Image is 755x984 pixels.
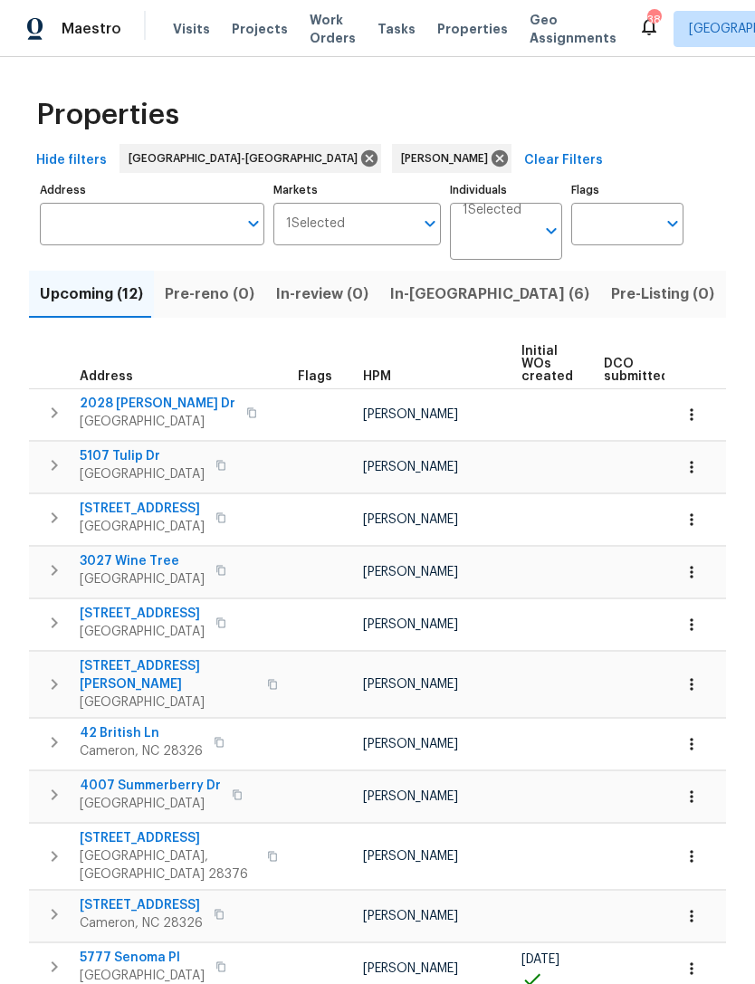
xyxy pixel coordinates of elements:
span: [STREET_ADDRESS][PERSON_NAME] [80,657,256,693]
button: Open [660,211,685,236]
span: Address [80,370,133,383]
span: [PERSON_NAME] [363,461,458,473]
span: Properties [36,106,179,124]
span: 4007 Summerberry Dr [80,777,221,795]
span: Work Orders [310,11,356,47]
button: Open [241,211,266,236]
span: Tasks [377,23,416,35]
button: Open [417,211,443,236]
label: Flags [571,185,683,196]
span: HPM [363,370,391,383]
span: Pre-reno (0) [165,282,254,307]
span: [STREET_ADDRESS] [80,896,203,914]
span: 2028 [PERSON_NAME] Dr [80,395,235,413]
span: [PERSON_NAME] [363,910,458,922]
span: [STREET_ADDRESS] [80,605,205,623]
span: [GEOGRAPHIC_DATA] [80,465,205,483]
span: [PERSON_NAME] [363,738,458,750]
span: [PERSON_NAME] [363,618,458,631]
span: DCO submitted [604,358,669,383]
span: [GEOGRAPHIC_DATA] [80,623,205,641]
span: [PERSON_NAME] [363,790,458,803]
button: Open [539,218,564,244]
span: [STREET_ADDRESS] [80,829,256,847]
span: 1 Selected [286,216,345,232]
span: In-[GEOGRAPHIC_DATA] (6) [390,282,589,307]
span: [PERSON_NAME] [363,962,458,975]
div: [PERSON_NAME] [392,144,511,173]
span: 1 Selected [463,203,521,218]
button: Clear Filters [517,144,610,177]
span: [DATE] [521,953,559,966]
div: 38 [647,11,660,29]
label: Address [40,185,264,196]
span: [PERSON_NAME] [363,566,458,578]
span: Pre-Listing (0) [611,282,714,307]
span: Maestro [62,20,121,38]
span: [PERSON_NAME] [363,513,458,526]
span: [PERSON_NAME] [401,149,495,167]
button: Hide filters [29,144,114,177]
span: [GEOGRAPHIC_DATA] [80,795,221,813]
span: [GEOGRAPHIC_DATA], [GEOGRAPHIC_DATA] 28376 [80,847,256,884]
span: [GEOGRAPHIC_DATA]-[GEOGRAPHIC_DATA] [129,149,365,167]
span: Properties [437,20,508,38]
span: [PERSON_NAME] [363,678,458,691]
div: [GEOGRAPHIC_DATA]-[GEOGRAPHIC_DATA] [119,144,381,173]
span: Clear Filters [524,149,603,172]
span: 5107 Tulip Dr [80,447,205,465]
span: [GEOGRAPHIC_DATA] [80,413,235,431]
span: [PERSON_NAME] [363,408,458,421]
span: In-review (0) [276,282,368,307]
span: Cameron, NC 28326 [80,742,203,760]
span: 3027 Wine Tree [80,552,205,570]
span: Visits [173,20,210,38]
span: [STREET_ADDRESS] [80,500,205,518]
span: Cameron, NC 28326 [80,914,203,932]
label: Individuals [450,185,562,196]
span: [GEOGRAPHIC_DATA] [80,570,205,588]
span: Projects [232,20,288,38]
span: [PERSON_NAME] [363,850,458,863]
span: 42 British Ln [80,724,203,742]
span: 5777 Senoma Pl [80,949,205,967]
span: Upcoming (12) [40,282,143,307]
span: [GEOGRAPHIC_DATA] [80,518,205,536]
span: Initial WOs created [521,345,573,383]
span: [GEOGRAPHIC_DATA] [80,693,256,712]
span: Flags [298,370,332,383]
span: Hide filters [36,149,107,172]
span: Geo Assignments [530,11,616,47]
label: Markets [273,185,442,196]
